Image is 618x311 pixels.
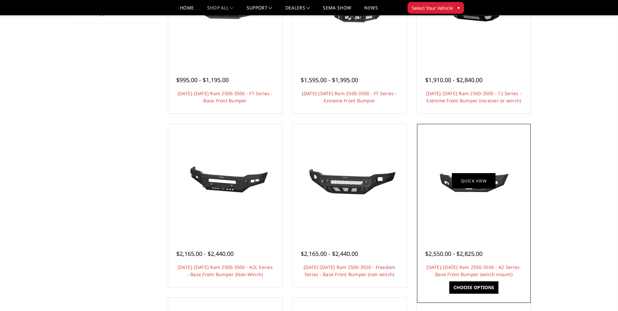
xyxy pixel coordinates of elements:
span: $2,165.00 - $2,440.00 [176,250,234,258]
span: $2,550.00 - $2,825.00 [425,250,482,258]
a: [DATE]-[DATE] Ram 2500-3500 - Freedom Series - Base Front Bumper (non-winch) [304,264,395,277]
span: $1,910.00 - $2,840.00 [425,76,482,84]
a: Choose Options [449,281,498,294]
a: Support [247,6,272,15]
a: SEMA Show [323,6,351,15]
a: [DATE]-[DATE] Ram 2500-3500 - A2 Series- Base Front Bumper (winch mount) [426,264,521,277]
a: Dealers [285,6,310,15]
a: Home [180,6,194,15]
a: News [364,6,378,15]
a: [DATE]-[DATE] Ram 2500-3500 - FT Series - Base Front Bumper [178,90,273,104]
a: [DATE]-[DATE] Ram 2500-3500 - A2L Series - Base Front Bumper (Non-Winch) [178,264,273,277]
a: [DATE]-[DATE] Ram 2500-3500 - T2 Series - Extreme Front Bumper (receiver or winch) [426,90,522,104]
a: shop all [207,6,234,15]
a: 2019-2025 Ram 2500-3500 - Freedom Series - Base Front Bumper (non-winch) 2019-2025 Ram 2500-3500 ... [294,126,405,236]
img: 2019-2025 Ram 2500-3500 - Freedom Series - Base Front Bumper (non-winch) [297,156,402,205]
a: [DATE]-[DATE] Ram 2500-3500 - FT Series - Extreme Front Bumper [302,90,397,104]
span: $1,595.00 - $1,995.00 [301,76,358,84]
img: 2019-2025 Ram 2500-3500 - A2 Series- Base Front Bumper (winch mount) [422,157,526,204]
span: $995.00 - $1,195.00 [176,76,229,84]
a: Quick view [452,173,496,188]
img: 2019-2024 Ram 2500-3500 - A2L Series - Base Front Bumper (Non-Winch) [173,156,277,205]
span: $2,165.00 - $2,440.00 [301,250,358,258]
span: Select Your Vehicle [412,5,453,11]
a: 2019-2024 Ram 2500-3500 - A2L Series - Base Front Bumper (Non-Winch) [170,126,280,236]
a: 2019-2025 Ram 2500-3500 - A2 Series- Base Front Bumper (winch mount) [419,126,529,236]
span: ▾ [457,4,460,11]
button: Select Your Vehicle [408,2,464,14]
